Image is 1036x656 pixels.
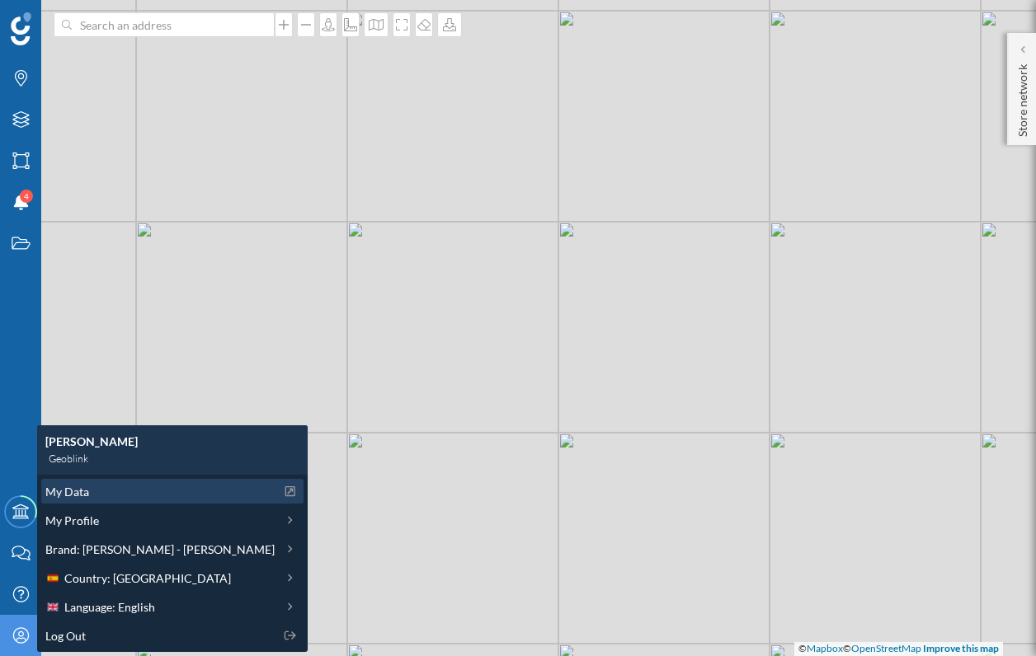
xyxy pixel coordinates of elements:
span: Country: [GEOGRAPHIC_DATA] [64,569,231,587]
span: Brand: [PERSON_NAME] - [PERSON_NAME] [45,541,275,558]
span: Support [35,12,94,26]
a: Improve this map [923,642,999,654]
span: Language: English [64,598,155,616]
div: Geoblink [45,450,299,466]
img: Geoblink Logo [11,12,31,45]
span: 4 [24,188,29,204]
p: Store network [1015,58,1031,137]
div: © © [794,642,1003,656]
span: My Data [45,483,89,500]
a: Mapbox [807,642,843,654]
div: [PERSON_NAME] [45,433,299,450]
span: My Profile [45,512,99,529]
span: Log Out [45,627,86,644]
a: OpenStreetMap [851,642,921,654]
